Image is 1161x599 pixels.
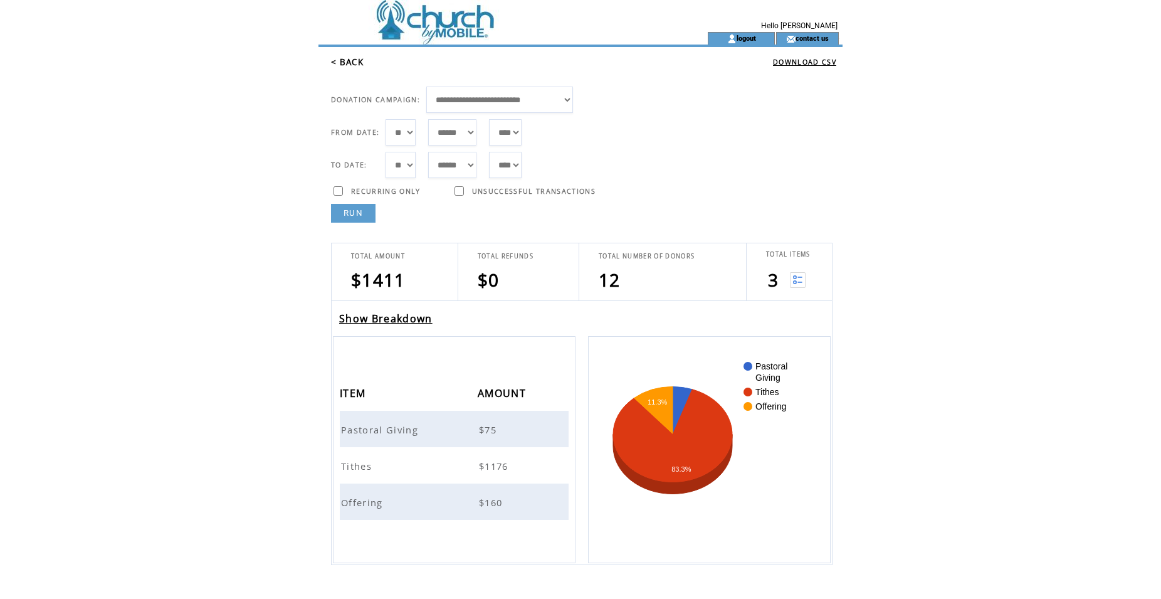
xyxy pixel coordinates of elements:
a: DOWNLOAD CSV [773,58,836,66]
a: RUN [331,204,376,223]
a: Show Breakdown [339,312,433,326]
span: $1411 [351,268,406,292]
text: Giving [755,373,780,383]
span: DONATION CAMPAIGN: [331,95,420,104]
span: TOTAL ITEMS [766,250,811,258]
span: TO DATE: [331,161,367,169]
svg: A chart. [607,356,811,544]
text: Offering [755,401,787,411]
img: account_icon.gif [727,34,737,44]
span: $75 [479,423,500,436]
span: $160 [479,496,505,509]
span: Tithes [341,460,375,472]
span: AMOUNT [478,383,529,406]
span: UNSUCCESSFUL TRANSACTIONS [472,187,596,196]
a: contact us [796,34,829,42]
span: ITEM [340,383,369,406]
span: Hello [PERSON_NAME] [761,21,838,30]
a: Tithes [341,459,375,470]
span: TOTAL AMOUNT [351,252,405,260]
img: contact_us_icon.gif [786,34,796,44]
text: 11.3% [648,398,667,406]
span: Offering [341,496,386,509]
span: Pastoral Giving [341,423,421,436]
span: RECURRING ONLY [351,187,421,196]
a: logout [737,34,756,42]
span: $0 [478,268,500,292]
text: Pastoral [755,361,787,371]
span: $1176 [479,460,512,472]
span: TOTAL REFUNDS [478,252,533,260]
span: 12 [599,268,621,292]
img: View list [790,272,806,288]
a: AMOUNT [478,389,529,396]
a: ITEM [340,389,369,396]
a: Pastoral Giving [341,423,421,434]
span: 3 [768,268,779,292]
text: Tithes [755,387,779,397]
a: < BACK [331,56,364,68]
text: 83.3% [671,465,691,473]
a: Offering [341,496,386,507]
span: TOTAL NUMBER OF DONORS [599,252,695,260]
span: FROM DATE: [331,128,379,137]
